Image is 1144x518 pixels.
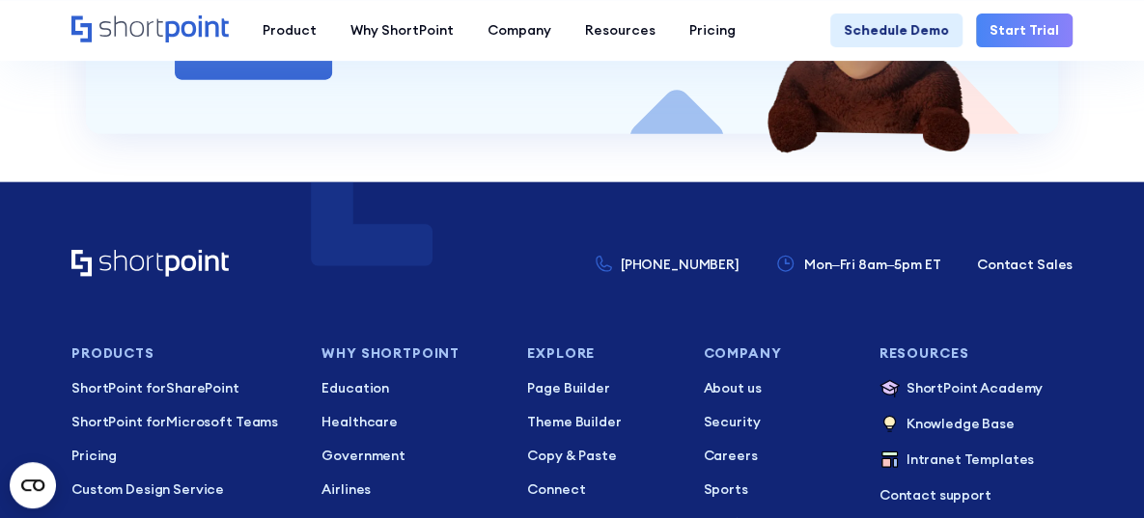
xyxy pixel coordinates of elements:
[804,255,940,275] p: Mon–Fri 8am–5pm ET
[71,250,229,279] a: Home
[71,412,294,432] p: Microsoft Teams
[321,346,500,361] h3: Why Shortpoint
[527,346,676,361] h3: Explore
[527,446,676,466] a: Copy & Paste
[527,412,676,432] a: Theme Builder
[333,14,470,47] a: Why ShortPoint
[830,14,963,47] a: Schedule Demo
[71,412,294,432] a: ShortPoint forMicrosoft Teams
[470,14,568,47] a: Company
[321,446,500,466] a: Government
[71,479,294,500] a: Custom Design Service
[527,479,676,500] a: Connect
[71,378,294,398] p: SharePoint
[321,378,500,398] a: Education
[907,378,1043,400] p: ShortPoint Academy
[621,255,739,275] p: [PHONE_NUMBER]
[879,450,1073,472] a: Intranet Templates
[672,14,752,47] a: Pricing
[703,446,851,466] a: Careers
[488,20,551,41] div: Company
[71,346,294,361] h3: Products
[71,379,166,396] span: ShortPoint for
[321,479,500,500] a: Airlines
[71,378,294,398] a: ShortPoint forSharePoint
[245,14,333,47] a: Product
[585,20,656,41] div: Resources
[879,346,1073,361] h3: Resources
[879,378,1073,400] a: ShortPoint Academy
[10,462,56,508] button: Open CMP widget
[703,378,851,398] a: About us
[71,15,229,44] a: Home
[703,346,851,361] h3: Company
[71,446,294,466] a: Pricing
[71,413,166,430] span: ShortPoint for
[703,479,851,500] a: Sports
[350,20,454,41] div: Why ShortPoint
[879,414,1073,436] a: Knowledge Base
[907,450,1034,472] p: Intranet Templates
[689,20,736,41] div: Pricing
[263,20,317,41] div: Product
[977,255,1073,275] a: Contact Sales
[1047,425,1144,518] iframe: Chat Widget
[596,255,739,275] a: [PHONE_NUMBER]
[976,14,1073,47] a: Start Trial
[703,412,851,432] a: Security
[321,412,500,432] a: Healthcare
[907,414,1015,436] p: Knowledge Base
[568,14,672,47] a: Resources
[879,485,1073,505] a: Contact support
[527,378,676,398] a: Page Builder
